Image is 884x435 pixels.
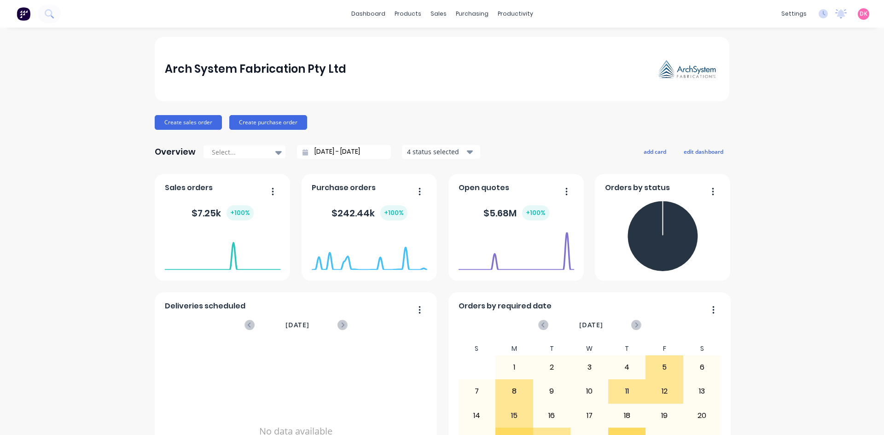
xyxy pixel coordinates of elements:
[458,342,496,355] div: S
[496,404,533,427] div: 15
[570,342,608,355] div: W
[192,205,254,220] div: $ 7.25k
[522,205,549,220] div: + 100 %
[683,342,721,355] div: S
[155,115,222,130] button: Create sales order
[165,60,346,78] div: Arch System Fabrication Pty Ltd
[451,7,493,21] div: purchasing
[777,7,811,21] div: settings
[684,356,721,379] div: 6
[646,342,683,355] div: F
[229,115,307,130] button: Create purchase order
[609,380,646,403] div: 11
[579,320,603,330] span: [DATE]
[860,10,867,18] span: DK
[227,205,254,220] div: + 100 %
[407,147,465,157] div: 4 status selected
[496,356,533,379] div: 1
[638,145,672,157] button: add card
[17,7,30,21] img: Factory
[609,356,646,379] div: 4
[609,404,646,427] div: 18
[459,182,509,193] span: Open quotes
[495,342,533,355] div: M
[678,145,729,157] button: edit dashboard
[533,342,571,355] div: T
[534,380,570,403] div: 9
[646,380,683,403] div: 12
[165,301,245,312] span: Deliveries scheduled
[684,404,721,427] div: 20
[402,145,480,159] button: 4 status selected
[571,380,608,403] div: 10
[571,404,608,427] div: 17
[285,320,309,330] span: [DATE]
[165,182,213,193] span: Sales orders
[390,7,426,21] div: products
[493,7,538,21] div: productivity
[605,182,670,193] span: Orders by status
[684,380,721,403] div: 13
[655,57,719,81] img: Arch System Fabrication Pty Ltd
[483,205,549,220] div: $ 5.68M
[459,404,495,427] div: 14
[646,404,683,427] div: 19
[155,143,196,161] div: Overview
[496,380,533,403] div: 8
[380,205,407,220] div: + 100 %
[608,342,646,355] div: T
[312,182,376,193] span: Purchase orders
[347,7,390,21] a: dashboard
[571,356,608,379] div: 3
[331,205,407,220] div: $ 242.44k
[534,356,570,379] div: 2
[646,356,683,379] div: 5
[426,7,451,21] div: sales
[534,404,570,427] div: 16
[459,380,495,403] div: 7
